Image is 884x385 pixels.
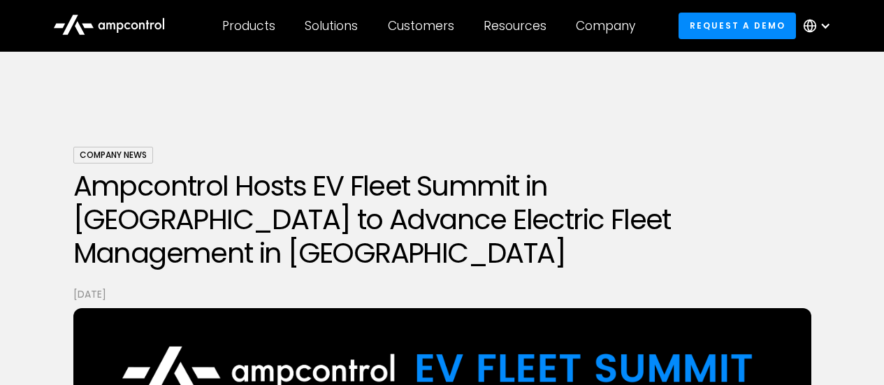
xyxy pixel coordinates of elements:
div: Products [222,18,275,34]
div: Company News [73,147,153,164]
div: Solutions [305,18,358,34]
div: Company [576,18,635,34]
div: Resources [484,18,546,34]
div: Customers [388,18,454,34]
h1: Ampcontrol Hosts EV Fleet Summit in [GEOGRAPHIC_DATA] to Advance Electric Fleet Management in [GE... [73,169,811,270]
a: Request a demo [679,13,796,38]
p: [DATE] [73,286,811,302]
